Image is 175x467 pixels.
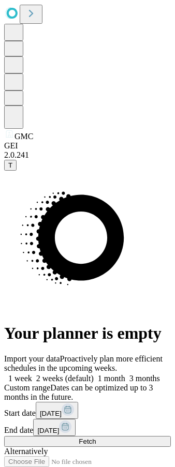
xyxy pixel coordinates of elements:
div: Start date [4,402,171,419]
span: Proactively plan more efficient schedules in the upcoming weeks. [4,354,163,372]
span: Alternatively [4,447,48,456]
span: Fetch [79,438,96,445]
h1: Your planner is empty [4,324,171,343]
div: 2.0.241 [4,150,171,160]
span: [DATE] [37,427,59,434]
span: Dates can be optimized up to 3 months in the future. [4,383,153,401]
span: Import your data [4,354,60,363]
span: Custom range [4,383,50,392]
button: Fetch [4,436,171,447]
span: 1 month [98,374,125,383]
span: [DATE] [40,410,62,417]
button: [DATE] [36,402,78,419]
span: 2 weeks (default) [36,374,94,383]
div: End date [4,419,171,436]
span: T [8,161,12,169]
span: 1 week [8,374,32,383]
div: GEI [4,141,171,150]
span: GMC [14,132,33,141]
span: 3 months [129,374,160,383]
button: T [4,160,17,171]
button: [DATE] [33,419,76,436]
